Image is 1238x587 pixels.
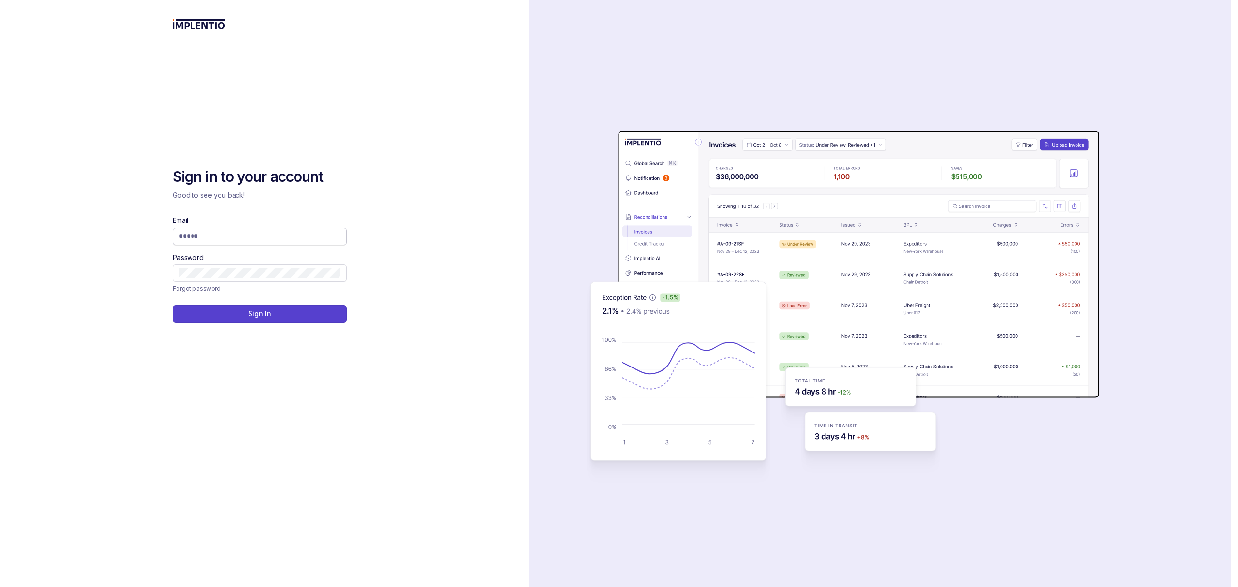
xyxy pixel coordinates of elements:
button: Sign In [173,305,347,323]
p: Forgot password [173,284,221,293]
p: Sign In [248,309,271,319]
img: logo [173,19,225,29]
a: Link Forgot password [173,284,221,293]
label: Password [173,253,204,263]
p: Good to see you back! [173,191,347,200]
h2: Sign in to your account [173,167,347,187]
label: Email [173,216,188,225]
img: signin-background.svg [556,100,1103,487]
